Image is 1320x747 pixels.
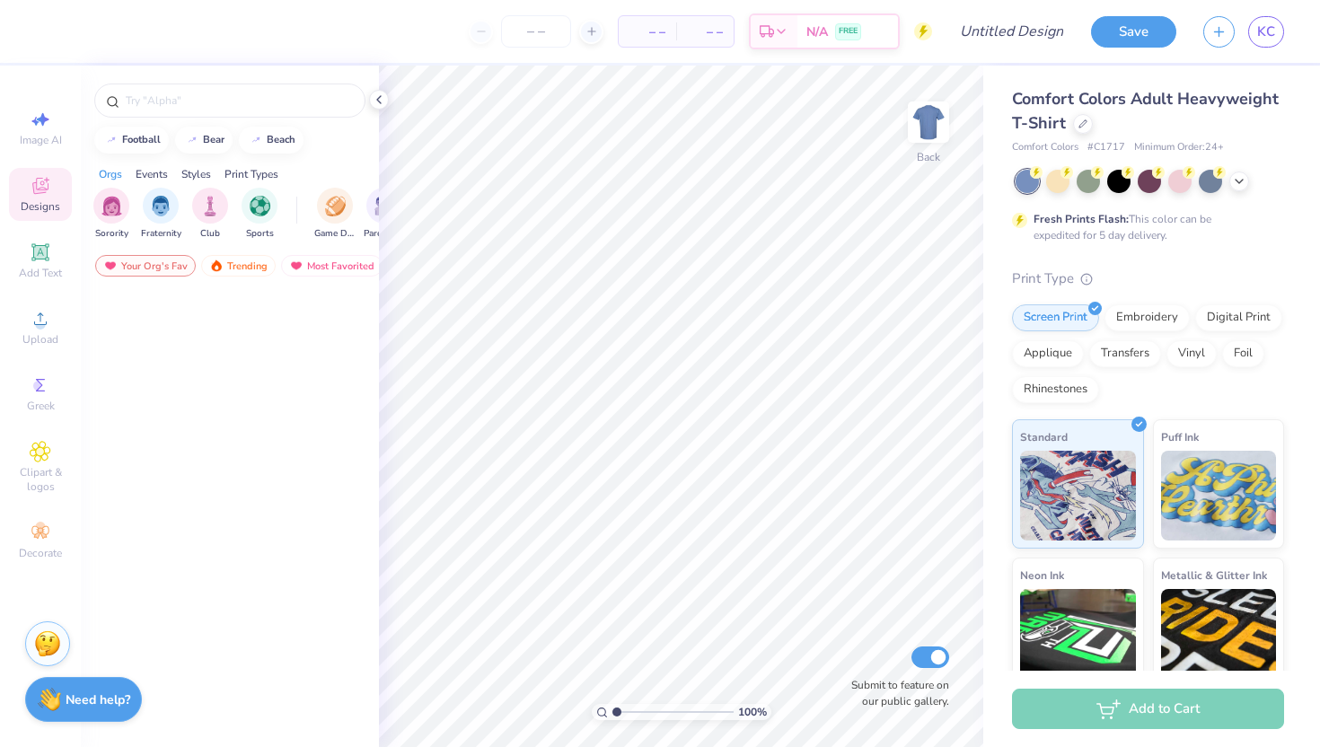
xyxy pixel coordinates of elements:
[21,199,60,214] span: Designs
[93,188,129,241] button: filter button
[203,135,224,145] div: bear
[839,25,858,38] span: FREE
[687,22,723,41] span: – –
[95,255,196,277] div: Your Org's Fav
[19,546,62,560] span: Decorate
[374,196,395,216] img: Parent's Weekend Image
[250,196,270,216] img: Sports Image
[501,15,571,48] input: – –
[141,188,181,241] div: filter for Fraternity
[364,188,405,241] button: filter button
[1012,268,1284,289] div: Print Type
[1012,140,1078,155] span: Comfort Colors
[246,227,274,241] span: Sports
[1020,451,1136,540] img: Standard
[1134,140,1224,155] span: Minimum Order: 24 +
[314,188,356,241] button: filter button
[185,135,199,145] img: trend_line.gif
[1161,451,1277,540] img: Puff Ink
[224,166,278,182] div: Print Types
[239,127,304,154] button: beach
[181,166,211,182] div: Styles
[141,227,181,241] span: Fraternity
[1012,376,1099,403] div: Rhinestones
[9,465,72,494] span: Clipart & logos
[289,259,304,272] img: most_fav.gif
[22,332,58,347] span: Upload
[281,255,383,277] div: Most Favorited
[242,188,277,241] div: filter for Sports
[1012,340,1084,367] div: Applique
[124,92,354,110] input: Try "Alpha"
[201,255,276,277] div: Trending
[192,188,228,241] button: filter button
[1012,88,1279,134] span: Comfort Colors Adult Heavyweight T-Shirt
[267,135,295,145] div: beach
[151,196,171,216] img: Fraternity Image
[122,135,161,145] div: football
[1161,589,1277,679] img: Metallic & Glitter Ink
[738,704,767,720] span: 100 %
[1020,589,1136,679] img: Neon Ink
[314,227,356,241] span: Game Day
[1020,566,1064,584] span: Neon Ink
[1104,304,1190,331] div: Embroidery
[20,133,62,147] span: Image AI
[1087,140,1125,155] span: # C1717
[1091,16,1176,48] button: Save
[364,227,405,241] span: Parent's Weekend
[841,677,949,709] label: Submit to feature on our public gallery.
[946,13,1078,49] input: Untitled Design
[101,196,122,216] img: Sorority Image
[94,127,169,154] button: football
[364,188,405,241] div: filter for Parent's Weekend
[242,188,277,241] button: filter button
[1222,340,1264,367] div: Foil
[200,227,220,241] span: Club
[1034,211,1254,243] div: This color can be expedited for 5 day delivery.
[806,22,828,41] span: N/A
[103,259,118,272] img: most_fav.gif
[1195,304,1282,331] div: Digital Print
[1020,427,1068,446] span: Standard
[325,196,346,216] img: Game Day Image
[175,127,233,154] button: bear
[1089,340,1161,367] div: Transfers
[629,22,665,41] span: – –
[200,196,220,216] img: Club Image
[141,188,181,241] button: filter button
[917,149,940,165] div: Back
[93,188,129,241] div: filter for Sorority
[1012,304,1099,331] div: Screen Print
[249,135,263,145] img: trend_line.gif
[1257,22,1275,42] span: KC
[1166,340,1217,367] div: Vinyl
[104,135,119,145] img: trend_line.gif
[136,166,168,182] div: Events
[911,104,946,140] img: Back
[1161,566,1267,584] span: Metallic & Glitter Ink
[19,266,62,280] span: Add Text
[192,188,228,241] div: filter for Club
[99,166,122,182] div: Orgs
[1248,16,1284,48] a: KC
[66,691,130,708] strong: Need help?
[209,259,224,272] img: trending.gif
[27,399,55,413] span: Greek
[1034,212,1129,226] strong: Fresh Prints Flash:
[1161,427,1199,446] span: Puff Ink
[95,227,128,241] span: Sorority
[314,188,356,241] div: filter for Game Day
